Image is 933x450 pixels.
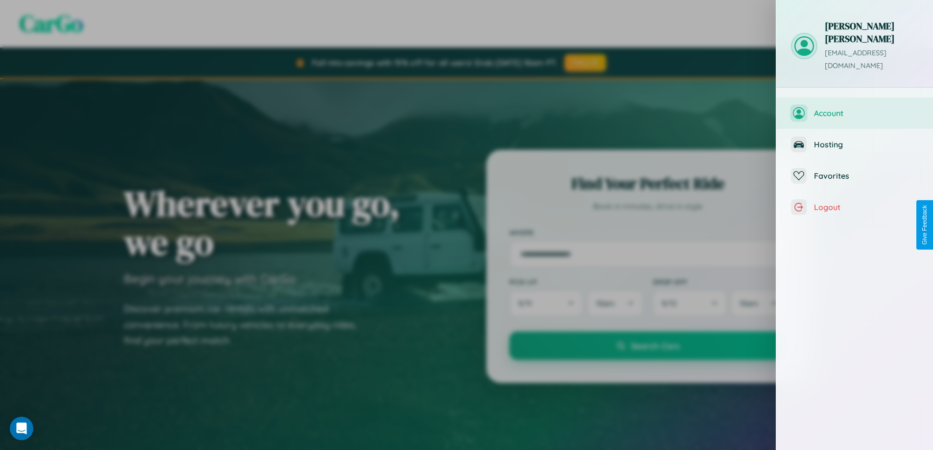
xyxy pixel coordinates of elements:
span: Logout [814,202,918,212]
h3: [PERSON_NAME] [PERSON_NAME] [825,20,918,45]
span: Favorites [814,171,918,181]
button: Account [776,97,933,129]
span: Account [814,108,918,118]
div: Give Feedback [921,205,928,245]
p: [EMAIL_ADDRESS][DOMAIN_NAME] [825,47,918,72]
button: Logout [776,191,933,223]
button: Hosting [776,129,933,160]
div: Open Intercom Messenger [10,417,33,440]
button: Favorites [776,160,933,191]
span: Hosting [814,140,918,149]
